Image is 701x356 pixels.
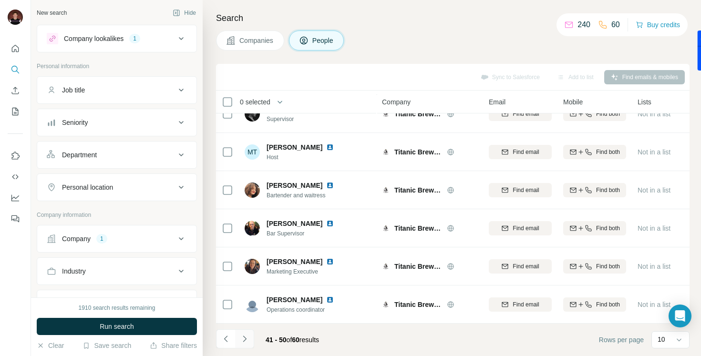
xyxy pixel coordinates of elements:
button: Find email [489,221,552,235]
img: Logo of Titanic Brewery [382,148,390,156]
button: Find both [563,259,626,274]
span: [PERSON_NAME] [267,219,322,228]
span: Companies [239,36,274,45]
img: Logo of Titanic Brewery [382,301,390,308]
button: Personal location [37,176,196,199]
span: 41 - 50 [266,336,287,344]
button: Job title [37,79,196,102]
button: Find email [489,259,552,274]
span: [PERSON_NAME] [267,181,322,190]
button: My lists [8,103,23,120]
span: Find both [596,110,620,118]
span: People [312,36,334,45]
span: 60 [292,336,299,344]
button: Find email [489,297,552,312]
img: Avatar [245,297,260,312]
span: Titanic Brewery [394,262,442,271]
button: Seniority [37,111,196,134]
span: Rows per page [599,335,644,345]
div: Open Intercom Messenger [669,305,691,327]
img: LinkedIn logo [326,143,334,151]
span: Not in a list [638,148,670,156]
button: Company1 [37,227,196,250]
span: [PERSON_NAME] [267,142,322,152]
p: Personal information [37,62,197,71]
span: Find both [596,186,620,194]
button: Find both [563,145,626,159]
span: Host [267,153,345,162]
button: Feedback [8,210,23,227]
p: Company information [37,211,197,219]
span: Find email [513,224,539,233]
button: Share filters [150,341,197,350]
span: Lists [638,97,651,107]
img: Avatar [245,259,260,274]
span: Find email [513,186,539,194]
button: Find both [563,183,626,197]
span: Titanic Brewery [394,147,442,157]
button: HQ location [37,292,196,315]
p: 60 [611,19,620,31]
span: results [266,336,319,344]
span: Bar Supervisor [267,229,345,238]
img: Logo of Titanic Brewery [382,224,390,232]
button: Company lookalikes1 [37,27,196,50]
span: Find email [513,148,539,156]
img: Logo of Titanic Brewery [382,110,390,118]
span: 0 selected [240,97,270,107]
button: Buy credits [636,18,680,31]
div: Company lookalikes [64,34,124,43]
button: Use Surfe API [8,168,23,185]
span: Not in a list [638,186,670,194]
div: Personal location [62,183,113,192]
button: Navigate to previous page [216,329,235,348]
img: Logo of Titanic Brewery [382,263,390,270]
img: Avatar [8,10,23,25]
span: Find both [596,224,620,233]
button: Department [37,143,196,166]
button: Use Surfe on LinkedIn [8,147,23,164]
button: Find email [489,183,552,197]
p: 10 [658,335,665,344]
button: Clear [37,341,64,350]
button: Run search [37,318,197,335]
div: 1 [96,234,107,243]
span: Supervisor [267,115,345,123]
span: Titanic Brewery [394,185,442,195]
span: Find email [513,110,539,118]
img: LinkedIn logo [326,220,334,227]
div: New search [37,9,67,17]
div: Job title [62,85,85,95]
span: Bartender and waitress [267,191,345,200]
span: Run search [100,322,134,331]
div: MT [245,144,260,160]
span: Find email [513,262,539,271]
button: Navigate to next page [235,329,254,348]
div: 1910 search results remaining [79,304,155,312]
span: [PERSON_NAME] [267,257,322,266]
button: Search [8,61,23,78]
span: Titanic Brewery [394,109,442,119]
button: Save search [82,341,131,350]
img: Logo of Titanic Brewery [382,186,390,194]
span: Not in a list [638,301,670,308]
img: LinkedIn logo [326,258,334,265]
div: Company [62,234,91,244]
img: Avatar [245,183,260,198]
button: Quick start [8,40,23,57]
button: Find both [563,221,626,235]
span: Titanic Brewery [394,224,442,233]
span: Find both [596,262,620,271]
span: Find both [596,148,620,156]
img: Avatar [245,106,260,122]
button: Industry [37,260,196,283]
span: Not in a list [638,110,670,118]
button: Find both [563,297,626,312]
div: Industry [62,266,86,276]
button: Hide [166,6,203,20]
p: 240 [577,19,590,31]
div: Department [62,150,97,160]
img: LinkedIn logo [326,296,334,304]
button: Enrich CSV [8,82,23,99]
span: Titanic Brewery [394,300,442,309]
